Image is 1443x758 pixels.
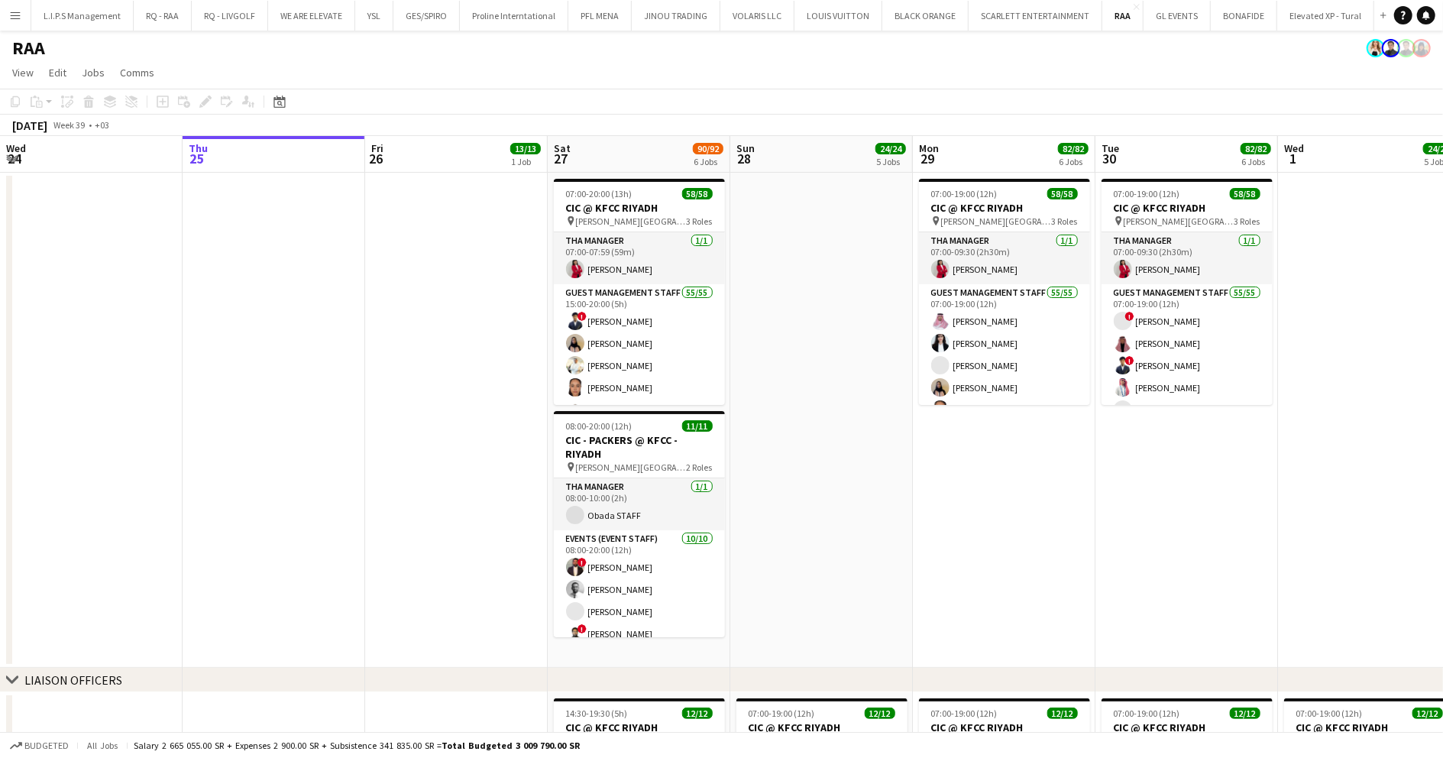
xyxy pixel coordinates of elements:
[84,740,121,751] span: All jobs
[1284,141,1304,155] span: Wed
[554,721,725,734] h3: CIC @ KFCC RIYADH
[632,1,720,31] button: JINOU TRADING
[4,150,26,167] span: 24
[566,188,633,199] span: 07:00-20:00 (13h)
[49,66,66,79] span: Edit
[50,119,89,131] span: Week 39
[687,215,713,227] span: 3 Roles
[682,188,713,199] span: 58/58
[371,141,383,155] span: Fri
[1102,201,1273,215] h3: CIC @ KFCC RIYADH
[24,740,69,751] span: Budgeted
[1234,215,1260,227] span: 3 Roles
[576,215,687,227] span: [PERSON_NAME][GEOGRAPHIC_DATA]
[6,63,40,83] a: View
[1382,39,1400,57] app-user-avatar: Jesus Relampagos
[578,558,587,567] span: !
[794,1,882,31] button: LOUIS VUITTON
[682,420,713,432] span: 11/11
[1277,1,1374,31] button: Elevated XP - Tural
[554,201,725,215] h3: CIC @ KFCC RIYADH
[1114,708,1180,719] span: 07:00-19:00 (12h)
[1059,156,1088,167] div: 6 Jobs
[369,150,383,167] span: 26
[189,141,208,155] span: Thu
[554,411,725,637] app-job-card: 08:00-20:00 (12h)11/11CIC - PACKERS @ KFCC - RIYADH [PERSON_NAME][GEOGRAPHIC_DATA] - [GEOGRAPHIC_...
[114,63,160,83] a: Comms
[566,708,628,719] span: 14:30-19:30 (5h)
[1211,1,1277,31] button: BONAFIDE
[1412,39,1431,57] app-user-avatar: Lin Allaf
[24,672,122,688] div: LIAISON OFFICERS
[554,141,571,155] span: Sat
[554,478,725,530] app-card-role: THA Manager1/108:00-10:00 (2h)Obada STAFF
[1230,188,1260,199] span: 58/58
[1125,312,1134,321] span: !
[120,66,154,79] span: Comms
[1102,179,1273,405] app-job-card: 07:00-19:00 (12h)58/58CIC @ KFCC RIYADH [PERSON_NAME][GEOGRAPHIC_DATA]3 RolesTHA Manager1/107:00-...
[510,143,541,154] span: 13/13
[682,708,713,719] span: 12/12
[734,150,755,167] span: 28
[554,232,725,284] app-card-role: THA Manager1/107:00-07:59 (59m)[PERSON_NAME]
[736,721,908,734] h3: CIC @ KFCC RIYADH
[1124,215,1234,227] span: [PERSON_NAME][GEOGRAPHIC_DATA]
[969,1,1102,31] button: SCARLETT ENTERTAINMENT
[8,737,71,754] button: Budgeted
[876,156,905,167] div: 5 Jobs
[1367,39,1385,57] app-user-avatar: Racquel Ybardolaza
[576,462,687,473] span: [PERSON_NAME][GEOGRAPHIC_DATA] - [GEOGRAPHIC_DATA]
[1058,143,1089,154] span: 82/82
[1047,188,1078,199] span: 58/58
[12,37,45,60] h1: RAA
[552,150,571,167] span: 27
[875,143,906,154] span: 24/24
[687,462,713,473] span: 2 Roles
[882,1,969,31] button: BLACK ORANGE
[554,433,725,461] h3: CIC - PACKERS @ KFCC - RIYADH
[919,232,1090,284] app-card-role: THA Manager1/107:00-09:30 (2h30m)[PERSON_NAME]
[511,156,540,167] div: 1 Job
[1052,215,1078,227] span: 3 Roles
[1397,39,1415,57] app-user-avatar: Jesus Relampagos
[736,141,755,155] span: Sun
[6,141,26,155] span: Wed
[720,1,794,31] button: VOLARIS LLC
[1144,1,1211,31] button: GL EVENTS
[1241,156,1270,167] div: 6 Jobs
[12,66,34,79] span: View
[12,118,47,133] div: [DATE]
[1241,143,1271,154] span: 82/82
[1114,188,1180,199] span: 07:00-19:00 (12h)
[95,119,109,131] div: +03
[1102,721,1273,734] h3: CIC @ KFCC RIYADH
[917,150,939,167] span: 29
[1230,708,1260,719] span: 12/12
[1282,150,1304,167] span: 1
[442,740,580,751] span: Total Budgeted 3 009 790.00 SR
[931,188,998,199] span: 07:00-19:00 (12h)
[192,1,268,31] button: RQ - LIVGOLF
[931,708,998,719] span: 07:00-19:00 (12h)
[43,63,73,83] a: Edit
[749,708,815,719] span: 07:00-19:00 (12h)
[1412,708,1443,719] span: 12/12
[919,179,1090,405] app-job-card: 07:00-19:00 (12h)58/58CIC @ KFCC RIYADH [PERSON_NAME][GEOGRAPHIC_DATA]3 RolesTHA Manager1/107:00-...
[1296,708,1363,719] span: 07:00-19:00 (12h)
[919,201,1090,215] h3: CIC @ KFCC RIYADH
[1047,708,1078,719] span: 12/12
[566,420,633,432] span: 08:00-20:00 (12h)
[568,1,632,31] button: PFL MENA
[460,1,568,31] button: Proline Interntational
[578,312,587,321] span: !
[694,156,723,167] div: 6 Jobs
[393,1,460,31] button: GES/SPIRO
[1102,1,1144,31] button: RAA
[554,179,725,405] app-job-card: 07:00-20:00 (13h)58/58CIC @ KFCC RIYADH [PERSON_NAME][GEOGRAPHIC_DATA]3 RolesTHA Manager1/107:00-...
[919,721,1090,734] h3: CIC @ KFCC RIYADH
[1099,150,1119,167] span: 30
